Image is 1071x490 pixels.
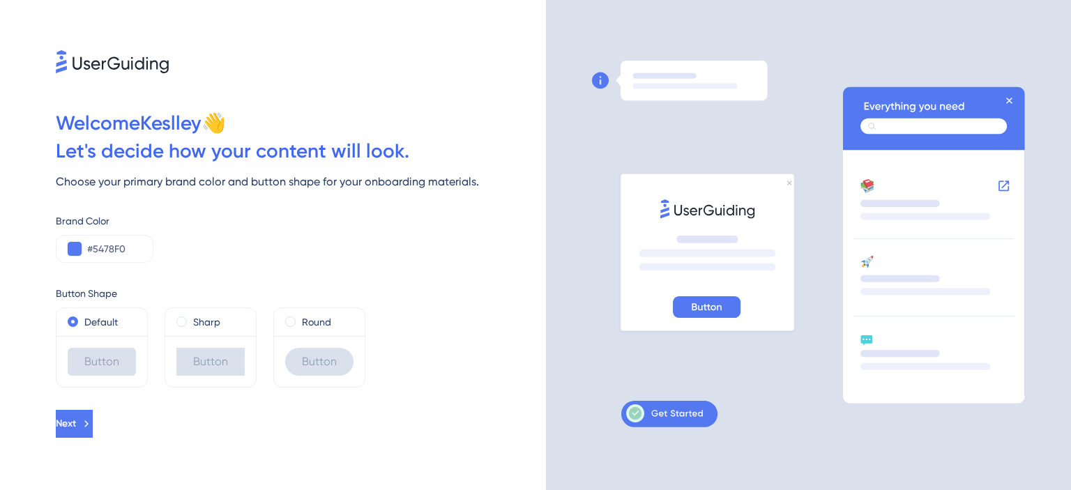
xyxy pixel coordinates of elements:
div: Button [176,348,245,376]
button: Next [56,410,93,438]
label: Round [302,314,331,330]
div: Choose your primary brand color and button shape for your onboarding materials. [56,174,546,190]
div: Welcome Keslley 👋 [56,109,546,137]
div: Let ' s decide how your content will look. [56,137,546,165]
span: Next [56,415,76,432]
div: Button Shape [56,285,546,302]
label: Default [84,314,118,330]
div: Brand Color [56,213,546,229]
div: Button [68,348,136,376]
label: Sharp [193,314,220,330]
div: Button [285,348,354,376]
